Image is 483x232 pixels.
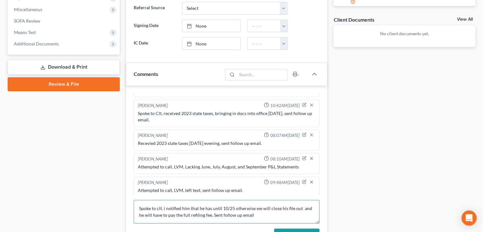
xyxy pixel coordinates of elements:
[270,103,299,109] span: 10:42AM[DATE]
[131,37,178,50] label: IC Date
[9,15,120,27] a: SOFA Review
[138,180,168,186] div: [PERSON_NAME]
[138,140,315,147] div: Recevied 2023 state taxes [DATE] evening, sent follow up email.
[14,30,36,35] span: Means Test
[131,2,178,15] label: Referral Source
[14,41,59,46] span: Additional Documents
[237,69,287,80] input: Search...
[134,71,158,77] span: Comments
[247,20,280,32] input: -- : --
[270,156,299,162] span: 08:10AM[DATE]
[138,133,168,139] div: [PERSON_NAME]
[8,60,120,75] a: Download & Print
[138,103,168,109] div: [PERSON_NAME]
[138,164,315,170] div: Attempted to call, LVM, Lacking June, July, August, and September P&L Statements
[138,156,168,162] div: [PERSON_NAME]
[339,31,470,37] p: No client documents yet.
[138,187,315,194] div: Attempted to call, LVM, left text, sent follow up email.
[461,210,477,226] div: Open Intercom Messenger
[14,18,40,24] span: SOFA Review
[8,77,120,91] a: Review & File
[131,20,178,32] label: Signing Date
[182,38,241,50] a: None
[182,20,241,32] a: None
[138,110,315,123] div: Spoke to Clt, received 2023 state taxes, bringing in docs into office [DATE], sent follow up email.
[270,133,299,139] span: 08:07AM[DATE]
[14,7,42,12] span: Miscellaneous
[457,17,473,22] a: View All
[247,38,280,50] input: -- : --
[333,16,374,23] div: Client Documents
[270,180,299,186] span: 09:48AM[DATE]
